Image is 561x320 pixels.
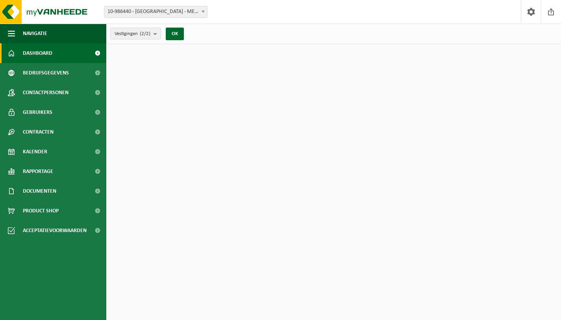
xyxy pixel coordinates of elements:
span: 10-986440 - MAISON DE MARIE - MENEN [104,6,207,18]
span: Bedrijfsgegevens [23,63,69,83]
count: (2/2) [140,31,150,36]
span: Gebruikers [23,102,52,122]
span: Documenten [23,181,56,201]
button: Vestigingen(2/2) [110,28,161,39]
span: Product Shop [23,201,59,221]
span: 10-986440 - MAISON DE MARIE - MENEN [104,6,207,17]
span: Kalender [23,142,47,162]
span: Rapportage [23,162,53,181]
span: Acceptatievoorwaarden [23,221,87,240]
span: Navigatie [23,24,47,43]
span: Dashboard [23,43,52,63]
button: OK [166,28,184,40]
span: Contracten [23,122,54,142]
span: Vestigingen [115,28,150,40]
span: Contactpersonen [23,83,69,102]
